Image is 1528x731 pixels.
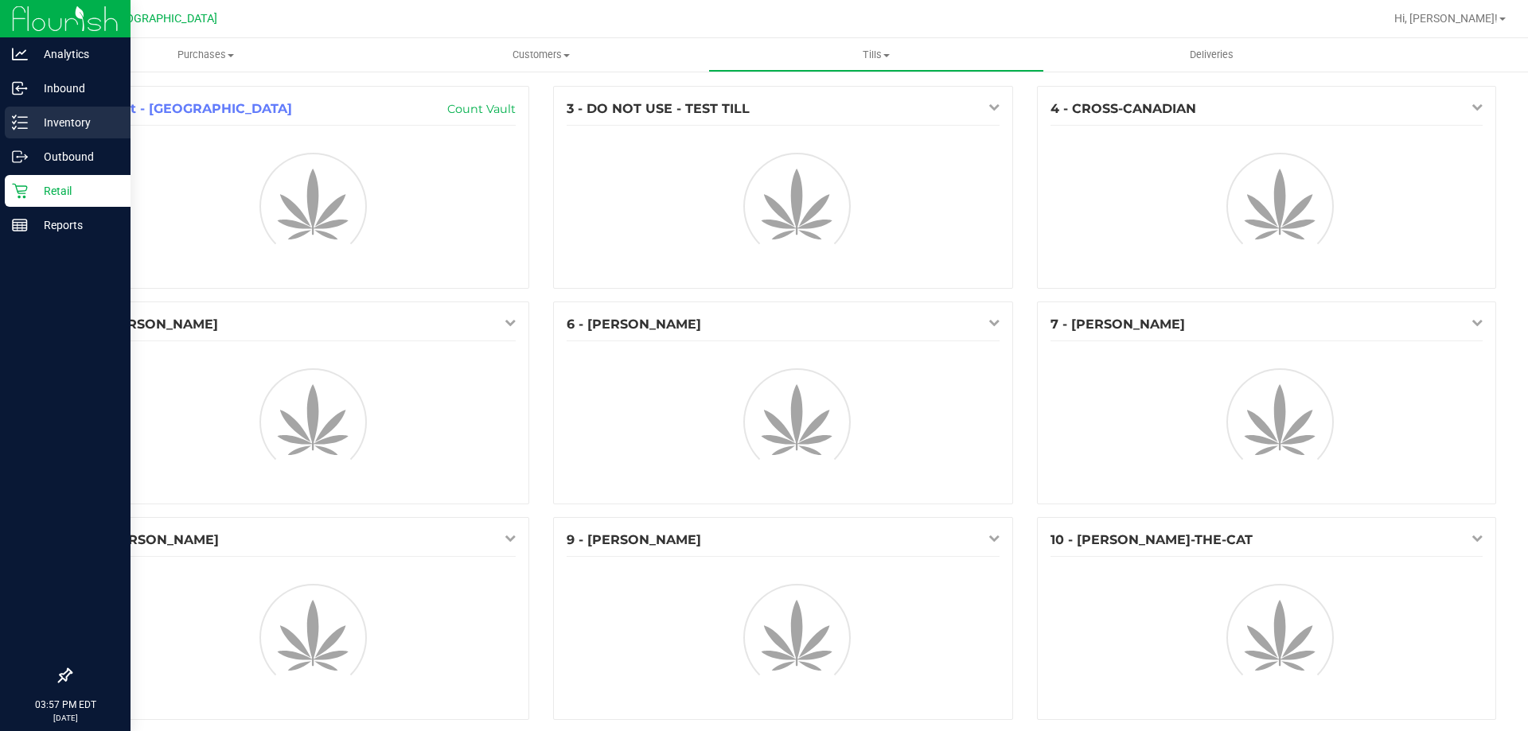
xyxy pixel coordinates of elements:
[28,113,123,132] p: Inventory
[12,183,28,199] inline-svg: Retail
[28,79,123,98] p: Inbound
[28,147,123,166] p: Outbound
[12,149,28,165] inline-svg: Outbound
[447,102,516,116] a: Count Vault
[7,712,123,724] p: [DATE]
[1050,101,1196,116] span: 4 - CROSS-CANADIAN
[374,48,707,62] span: Customers
[12,80,28,96] inline-svg: Inbound
[84,532,219,547] span: 8 - [PERSON_NAME]
[7,698,123,712] p: 03:57 PM EDT
[28,45,123,64] p: Analytics
[12,46,28,62] inline-svg: Analytics
[709,48,1043,62] span: Tills
[12,115,28,130] inline-svg: Inventory
[1168,48,1255,62] span: Deliveries
[567,317,701,332] span: 6 - [PERSON_NAME]
[1050,317,1185,332] span: 7 - [PERSON_NAME]
[567,532,701,547] span: 9 - [PERSON_NAME]
[1394,12,1498,25] span: Hi, [PERSON_NAME]!
[373,38,708,72] a: Customers
[38,48,373,62] span: Purchases
[84,317,218,332] span: 5 - [PERSON_NAME]
[38,38,373,72] a: Purchases
[12,217,28,233] inline-svg: Reports
[1044,38,1379,72] a: Deliveries
[567,101,750,116] span: 3 - DO NOT USE - TEST TILL
[84,101,292,116] span: 1 - Vault - [GEOGRAPHIC_DATA]
[108,12,217,25] span: [GEOGRAPHIC_DATA]
[1050,532,1253,547] span: 10 - [PERSON_NAME]-THE-CAT
[708,38,1043,72] a: Tills
[28,216,123,235] p: Reports
[28,181,123,200] p: Retail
